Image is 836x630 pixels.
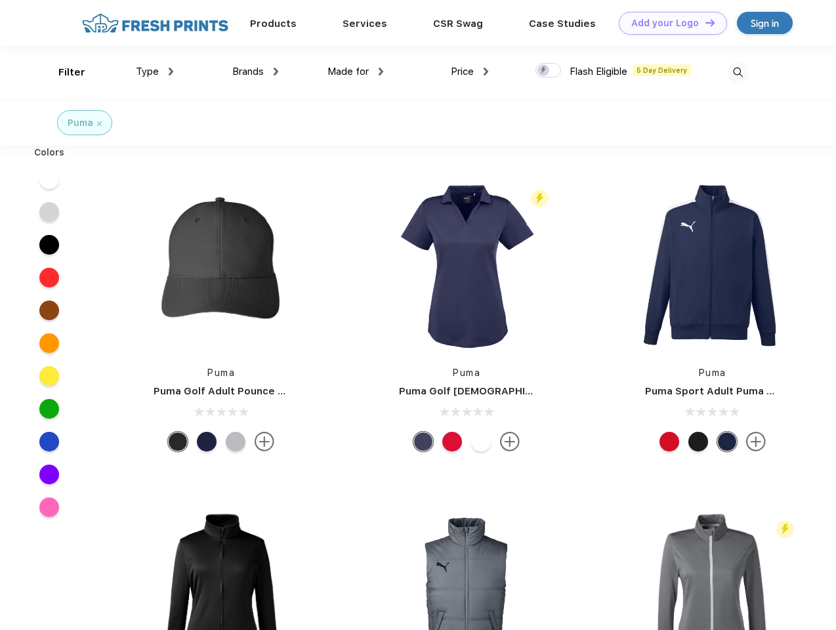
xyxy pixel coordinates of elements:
a: Puma Golf [DEMOGRAPHIC_DATA]' Icon Golf Polo [399,385,642,397]
span: Made for [327,66,369,77]
img: filter_cancel.svg [97,121,102,126]
span: Price [451,66,474,77]
img: dropdown.png [379,68,383,75]
img: dropdown.png [274,68,278,75]
img: func=resize&h=266 [625,178,800,353]
a: Sign in [737,12,793,34]
a: Products [250,18,297,30]
img: dropdown.png [484,68,488,75]
a: Puma [699,367,726,378]
div: High Risk Red [659,432,679,451]
img: DT [705,19,715,26]
img: more.svg [255,432,274,451]
div: Puma [68,116,93,130]
a: Puma [207,367,235,378]
a: Puma Golf Adult Pounce Adjustable Cap [154,385,354,397]
img: desktop_search.svg [727,62,749,83]
img: func=resize&h=266 [134,178,308,353]
div: Puma Black [688,432,708,451]
div: Peacoat [717,432,737,451]
a: CSR Swag [433,18,483,30]
span: Type [136,66,159,77]
span: Brands [232,66,264,77]
div: Sign in [751,16,779,31]
div: Add your Logo [631,18,699,29]
a: Puma [453,367,480,378]
div: Filter [58,65,85,80]
a: Services [343,18,387,30]
img: dropdown.png [169,68,173,75]
span: 5 Day Delivery [633,64,691,76]
img: flash_active_toggle.svg [531,190,549,207]
div: Bright White [471,432,491,451]
div: Peacoat [197,432,217,451]
img: fo%20logo%202.webp [78,12,232,35]
div: Colors [24,146,75,159]
img: flash_active_toggle.svg [776,520,794,538]
div: Puma Black [168,432,188,451]
span: Flash Eligible [570,66,627,77]
div: Quarry [226,432,245,451]
div: Peacoat [413,432,433,451]
div: High Risk Red [442,432,462,451]
img: more.svg [500,432,520,451]
img: more.svg [746,432,766,451]
img: func=resize&h=266 [379,178,554,353]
